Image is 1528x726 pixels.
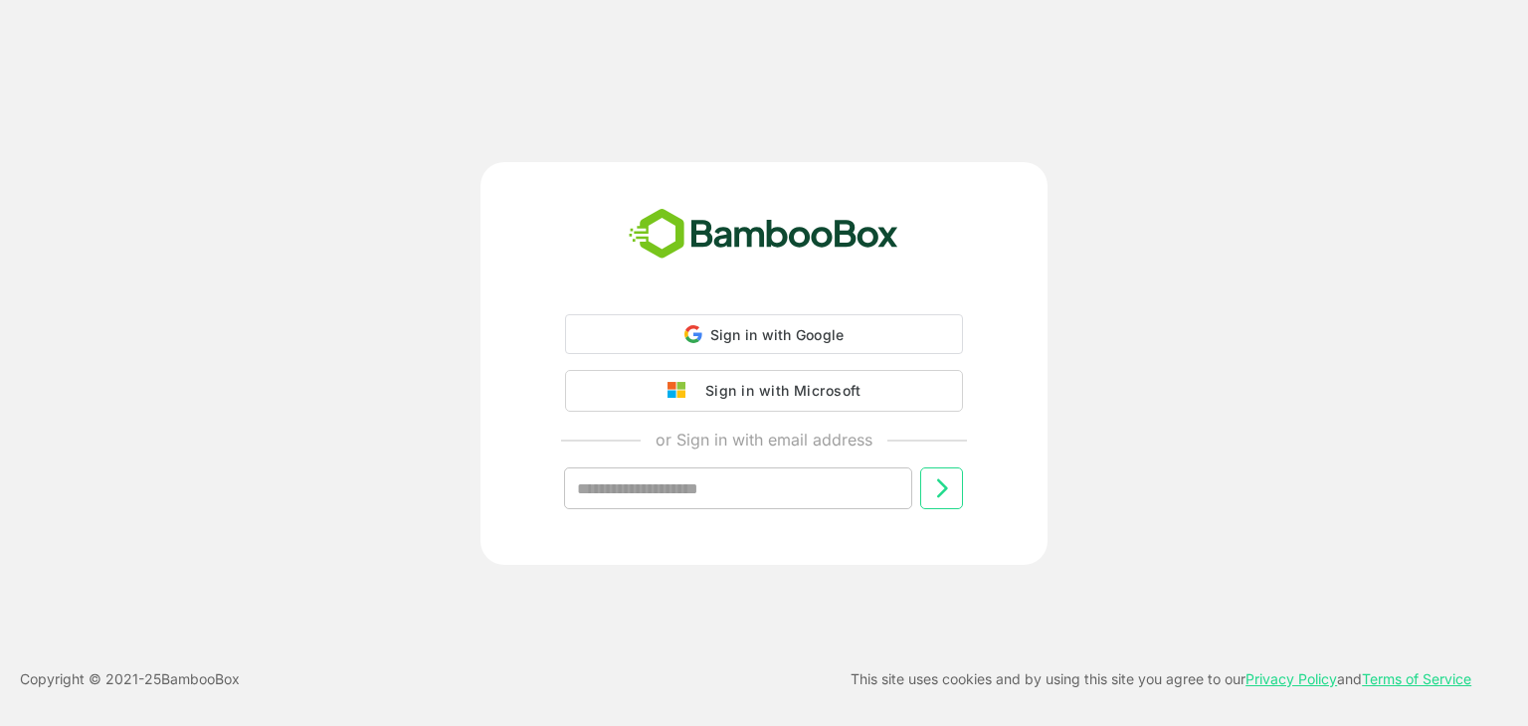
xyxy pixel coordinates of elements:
[695,378,860,404] div: Sign in with Microsoft
[1362,670,1471,687] a: Terms of Service
[1245,670,1337,687] a: Privacy Policy
[20,667,240,691] p: Copyright © 2021- 25 BambooBox
[565,314,963,354] div: Sign in with Google
[656,428,872,452] p: or Sign in with email address
[618,202,909,268] img: bamboobox
[668,382,695,400] img: google
[710,326,845,343] span: Sign in with Google
[565,370,963,412] button: Sign in with Microsoft
[851,667,1471,691] p: This site uses cookies and by using this site you agree to our and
